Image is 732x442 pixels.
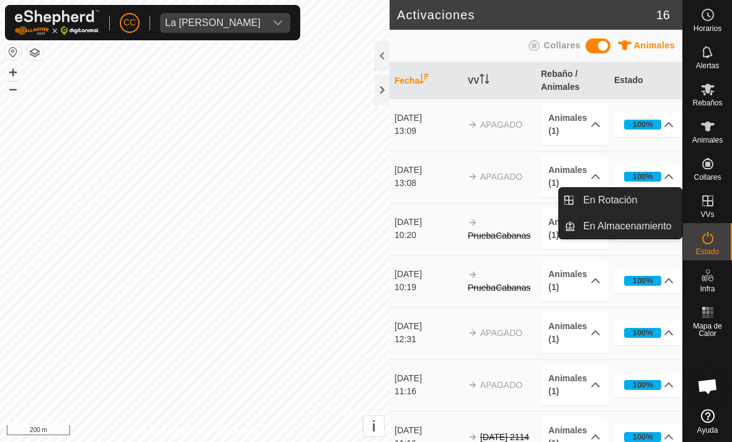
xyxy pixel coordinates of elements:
[624,328,661,338] div: 100%
[364,416,384,436] button: i
[541,104,608,145] p-accordion-header: Animales (1)
[559,188,682,213] li: En Rotación
[686,322,729,337] span: Mapa de Calor
[165,18,261,28] div: La [PERSON_NAME]
[480,172,522,182] span: APAGADO
[468,328,478,338] img: arrow
[696,62,719,69] span: Alertas
[700,285,715,293] span: Infra
[696,248,719,255] span: Estado
[395,424,462,437] div: [DATE]
[6,81,20,96] button: –
[372,418,376,435] span: i
[697,427,718,434] span: Ayuda
[624,432,661,442] div: 100%
[633,170,653,182] div: 100%
[633,379,653,391] div: 100%
[624,380,661,390] div: 100%
[395,320,462,333] div: [DATE]
[609,63,682,99] th: Estado
[624,172,661,182] div: 100%
[395,112,462,125] div: [DATE]
[614,164,681,189] p-accordion-header: 100%
[683,404,732,439] a: Ayuda
[541,208,608,249] p-accordion-header: Animales (1)
[123,16,136,29] span: CC
[583,219,671,234] span: En Almacenamiento
[395,229,462,242] div: 10:20
[541,312,608,353] p-accordion-header: Animales (1)
[468,172,478,182] img: arrow
[536,63,609,99] th: Rebaño / Animales
[468,218,478,228] img: arrow
[390,63,463,99] th: Fecha
[614,268,681,293] p-accordion-header: 100%
[395,216,462,229] div: [DATE]
[692,136,723,144] span: Animales
[395,268,462,281] div: [DATE]
[624,120,661,130] div: 100%
[395,177,462,190] div: 13:08
[15,10,99,35] img: Logo Gallagher
[468,270,478,280] img: arrow
[583,193,637,208] span: En Rotación
[27,45,42,60] button: Capas del Mapa
[480,76,489,86] p-sorticon: Activar para ordenar
[576,214,682,239] a: En Almacenamiento
[395,125,462,138] div: 13:09
[468,120,478,130] img: arrow
[614,373,681,397] p-accordion-header: 100%
[468,432,478,442] img: arrow
[395,281,462,294] div: 10:19
[541,260,608,301] p-accordion-header: Animales (1)
[160,13,266,33] span: La Blaqueria
[689,368,726,405] div: Chat abierto
[468,231,530,241] s: PruebaCabanas
[541,156,608,197] p-accordion-header: Animales (1)
[395,385,462,398] div: 11:16
[480,328,522,338] span: APAGADO
[468,380,478,390] img: arrow
[624,276,661,286] div: 100%
[614,112,681,137] p-accordion-header: 100%
[6,45,20,60] button: Restablecer Mapa
[634,40,675,50] span: Animales
[656,6,670,24] span: 16
[395,372,462,385] div: [DATE]
[6,65,20,80] button: +
[700,211,714,218] span: VVs
[576,188,682,213] a: En Rotación
[419,76,429,86] p-sorticon: Activar para ordenar
[543,40,580,50] span: Collares
[131,426,202,437] a: Política de Privacidad
[694,174,721,181] span: Collares
[266,13,290,33] div: dropdown trigger
[694,25,721,32] span: Horarios
[614,320,681,345] p-accordion-header: 100%
[395,164,462,177] div: [DATE]
[633,118,653,130] div: 100%
[480,432,529,442] s: [DATE] 2114
[480,380,522,390] span: APAGADO
[541,365,608,405] p-accordion-header: Animales (1)
[480,120,522,130] span: APAGADO
[468,283,530,293] s: PruebaCabanas
[217,426,259,437] a: Contáctenos
[559,214,682,239] li: En Almacenamiento
[397,7,656,22] h2: Activaciones
[692,99,722,107] span: Rebaños
[463,63,536,99] th: VV
[395,333,462,346] div: 12:31
[633,327,653,338] div: 100%
[633,275,653,286] div: 100%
